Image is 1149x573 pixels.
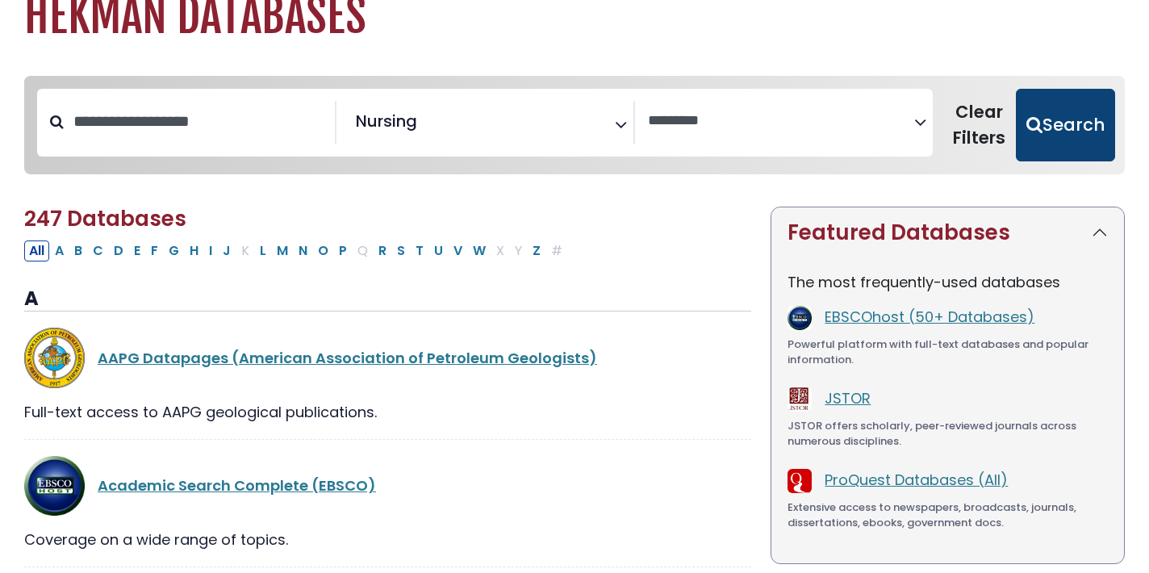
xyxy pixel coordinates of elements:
[164,240,184,261] button: Filter Results G
[788,271,1108,293] p: The most frequently-used databases
[1016,89,1115,161] button: Submit for Search Results
[374,240,391,261] button: Filter Results R
[146,240,163,261] button: Filter Results F
[392,240,410,261] button: Filter Results S
[420,118,432,135] textarea: Search
[24,204,186,233] span: 247 Databases
[528,240,545,261] button: Filter Results Z
[98,475,376,496] a: Academic Search Complete (EBSCO)
[825,470,1008,490] a: ProQuest Databases (All)
[272,240,293,261] button: Filter Results M
[24,240,569,260] div: Alpha-list to filter by first letter of database name
[468,240,491,261] button: Filter Results W
[788,500,1108,531] div: Extensive access to newspapers, broadcasts, journals, dissertations, ebooks, government docs.
[129,240,145,261] button: Filter Results E
[771,207,1124,258] button: Featured Databases
[294,240,312,261] button: Filter Results N
[109,240,128,261] button: Filter Results D
[648,113,914,130] textarea: Search
[349,109,417,133] li: Nursing
[24,529,751,550] div: Coverage on a wide range of topics.
[825,388,871,408] a: JSTOR
[64,108,335,135] input: Search database by title or keyword
[788,337,1108,368] div: Powerful platform with full-text databases and popular information.
[24,401,751,423] div: Full-text access to AAPG geological publications.
[185,240,203,261] button: Filter Results H
[24,76,1125,174] nav: Search filters
[356,109,417,133] span: Nursing
[334,240,352,261] button: Filter Results P
[942,89,1016,161] button: Clear Filters
[98,348,597,368] a: AAPG Datapages (American Association of Petroleum Geologists)
[449,240,467,261] button: Filter Results V
[24,240,49,261] button: All
[825,307,1034,327] a: EBSCOhost (50+ Databases)
[429,240,448,261] button: Filter Results U
[88,240,108,261] button: Filter Results C
[50,240,69,261] button: Filter Results A
[218,240,236,261] button: Filter Results J
[255,240,271,261] button: Filter Results L
[313,240,333,261] button: Filter Results O
[788,418,1108,450] div: JSTOR offers scholarly, peer-reviewed journals across numerous disciplines.
[204,240,217,261] button: Filter Results I
[411,240,428,261] button: Filter Results T
[69,240,87,261] button: Filter Results B
[24,287,751,312] h3: A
